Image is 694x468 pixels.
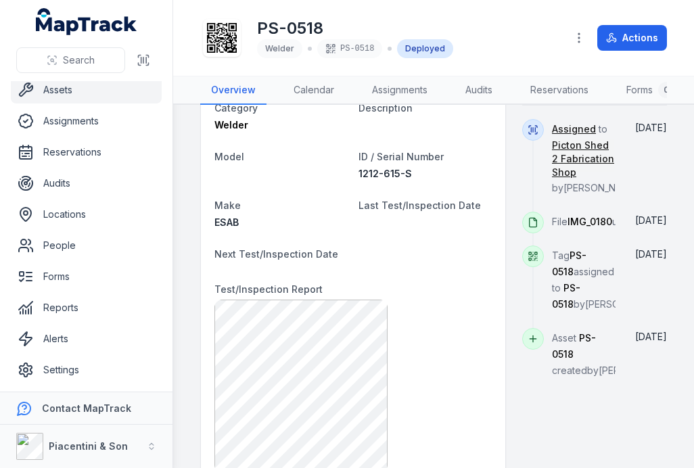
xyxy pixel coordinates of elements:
[552,123,639,193] span: to by [PERSON_NAME]
[63,53,95,67] span: Search
[265,43,294,53] span: Welder
[635,248,667,260] span: [DATE]
[552,122,596,136] a: Assigned
[552,282,580,310] span: PS-0518
[568,216,612,227] span: IMG_0180
[519,76,599,105] a: Reservations
[358,168,412,179] span: 1212-615-S
[635,214,667,226] time: 6/8/2025, 8:17:30 am
[358,200,481,211] span: Last Test/Inspection Date
[635,214,667,226] span: [DATE]
[11,170,162,197] a: Audits
[552,332,674,376] span: Asset created by [PERSON_NAME]
[635,122,667,133] span: [DATE]
[283,76,345,105] a: Calendar
[49,440,128,452] strong: Piacentini & Son
[552,139,616,179] a: Picton Shed 2 Fabrication Shop
[214,216,239,228] span: ESAB
[358,102,413,114] span: Description
[635,331,667,342] span: [DATE]
[635,248,667,260] time: 6/8/2025, 8:17:17 am
[214,248,338,260] span: Next Test/Inspection Date
[597,25,667,51] button: Actions
[11,294,162,321] a: Reports
[11,356,162,383] a: Settings
[214,102,258,114] span: Category
[214,151,244,162] span: Model
[214,200,241,211] span: Make
[11,232,162,259] a: People
[11,139,162,166] a: Reservations
[11,108,162,135] a: Assignments
[257,18,453,39] h1: PS-0518
[552,250,661,310] span: Tag assigned to by [PERSON_NAME]
[616,76,685,105] a: Forms0
[11,263,162,290] a: Forms
[36,8,137,35] a: MapTrack
[317,39,382,58] div: PS-0518
[455,76,503,105] a: Audits
[200,76,267,105] a: Overview
[11,76,162,103] a: Assets
[214,119,248,131] span: Welder
[361,76,438,105] a: Assignments
[214,283,323,295] span: Test/Inspection Report
[11,325,162,352] a: Alerts
[16,47,125,73] button: Search
[397,39,453,58] div: Deployed
[635,122,667,133] time: 6/8/2025, 8:18:02 am
[658,82,674,98] div: 0
[42,402,131,414] strong: Contact MapTrack
[552,250,586,277] span: PS-0518
[358,151,444,162] span: ID / Serial Number
[11,201,162,228] a: Locations
[635,331,667,342] time: 6/8/2025, 8:17:17 am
